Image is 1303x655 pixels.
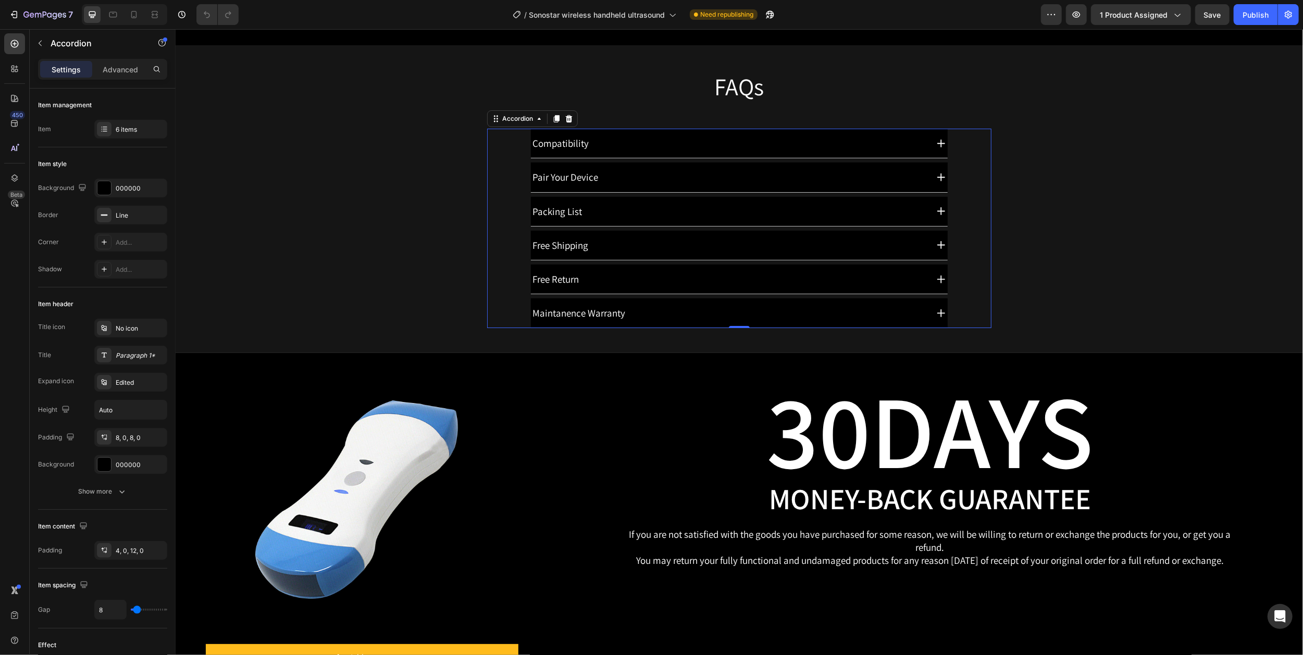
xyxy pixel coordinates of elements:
[38,376,74,386] div: Expand icon
[38,431,77,445] div: Padding
[38,546,62,555] div: Padding
[1091,4,1191,25] button: 1 product assigned
[51,37,139,49] p: Accordion
[116,211,165,220] div: Line
[325,85,359,94] div: Accordion
[95,400,167,419] input: Auto
[10,111,25,119] div: 450
[68,8,73,21] p: 7
[4,4,78,25] button: 7
[196,4,239,25] div: Undo/Redo
[38,578,90,593] div: Item spacing
[38,460,74,469] div: Background
[1234,4,1277,25] button: Publish
[524,9,527,20] span: /
[116,460,165,470] div: 000000
[116,125,165,134] div: 6 items
[116,184,165,193] div: 000000
[30,615,343,643] button: Add to cart
[79,486,127,497] div: Show more
[357,139,423,157] p: Pair Your Device
[451,525,1058,538] p: You may return your fully functional and undamaged products for any reason [DATE] of receipt of y...
[95,600,126,619] input: Auto
[38,605,50,614] div: Gap
[38,159,67,169] div: Item style
[174,621,212,636] div: Add to cart
[116,546,165,556] div: 4, 0, 12, 0
[38,124,51,134] div: Item
[38,322,65,332] div: Title icon
[529,9,665,20] span: Sonostar wireless handheld ultrasound
[357,173,406,191] p: Packing List
[357,241,403,259] p: Free Return
[700,10,753,19] span: Need republishing
[116,238,165,247] div: Add...
[593,455,915,484] p: Money-Back Guarantee
[1100,9,1168,20] span: 1 product assigned
[357,108,413,120] span: Compatibility
[259,41,868,74] h2: FAQs
[1243,9,1269,20] div: Publish
[38,210,58,220] div: Border
[38,181,89,195] div: Background
[451,499,1058,524] p: If you are not satisfied with the goods you have purchased for some reason, we will be willing to...
[38,403,72,417] div: Height
[38,640,56,650] div: Effect
[116,378,165,387] div: Edited
[1204,10,1221,19] span: Save
[103,64,138,75] p: Advanced
[8,191,25,199] div: Beta
[38,264,62,274] div: Shadow
[1268,604,1293,629] div: Open Intercom Messenger
[1195,4,1230,25] button: Save
[357,275,450,293] p: Maintanence Warranty
[116,433,165,443] div: 8, 0, 8, 0
[38,350,51,360] div: Title
[38,299,73,309] div: Item header
[176,29,1303,655] iframe: Design area
[116,324,165,333] div: No icon
[77,341,296,598] img: 1png.png
[450,349,1059,454] h2: 30DAYS
[38,520,90,534] div: Item content
[38,482,167,501] button: Show more
[52,64,81,75] p: Settings
[357,207,413,225] p: Free Shipping
[38,100,92,110] div: Item management
[116,351,165,360] div: Paragraph 1*
[38,237,59,247] div: Corner
[116,265,165,274] div: Add...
